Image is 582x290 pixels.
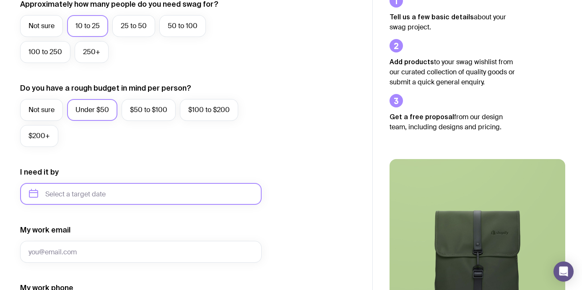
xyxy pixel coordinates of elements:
p: from our design team, including designs and pricing. [390,112,515,132]
label: Do you have a rough budget in mind per person? [20,83,191,93]
label: 10 to 25 [67,15,108,37]
p: to your swag wishlist from our curated collection of quality goods or submit a quick general enqu... [390,57,515,87]
input: Select a target date [20,183,262,205]
strong: Get a free proposal [390,113,454,120]
label: 250+ [75,41,109,63]
label: Not sure [20,99,63,121]
input: you@email.com [20,241,262,263]
p: about your swag project. [390,12,515,32]
label: 50 to 100 [159,15,206,37]
label: I need it by [20,167,59,177]
div: Open Intercom Messenger [553,261,574,282]
label: $50 to $100 [122,99,176,121]
strong: Tell us a few basic details [390,13,474,21]
strong: Add products [390,58,434,65]
label: Under $50 [67,99,117,121]
label: 25 to 50 [112,15,155,37]
label: Not sure [20,15,63,37]
label: My work email [20,225,70,235]
label: 100 to 250 [20,41,70,63]
label: $200+ [20,125,58,147]
label: $100 to $200 [180,99,238,121]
